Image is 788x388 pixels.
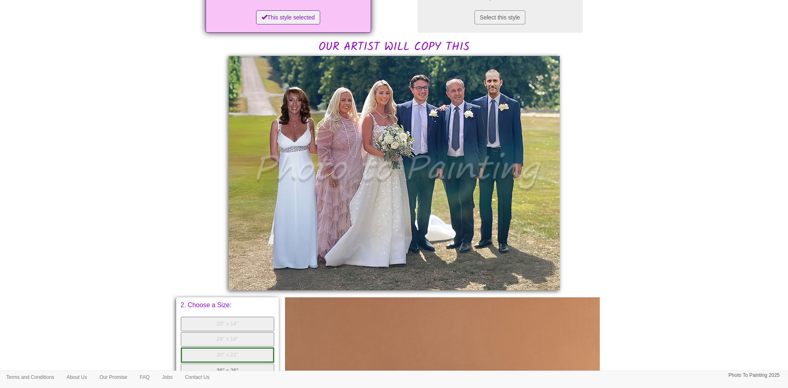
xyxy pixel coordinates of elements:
[93,371,133,383] a: Our Promise
[256,10,320,24] button: This style selected
[181,317,275,331] button: 20" x 14"
[60,371,93,383] a: About Us
[181,332,275,347] button: 24" x 18"
[181,347,275,363] button: 30" x 22"
[134,371,156,383] a: FAQ
[156,371,179,383] a: Jobs
[179,371,216,383] a: Contact Us
[181,364,275,378] button: 36" x 26"
[229,56,560,290] img: Rebecca, please would you:
[474,10,525,24] button: Select this style
[181,302,275,308] p: 2. Choose a Size:
[728,371,780,380] p: Photo To Painting 2025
